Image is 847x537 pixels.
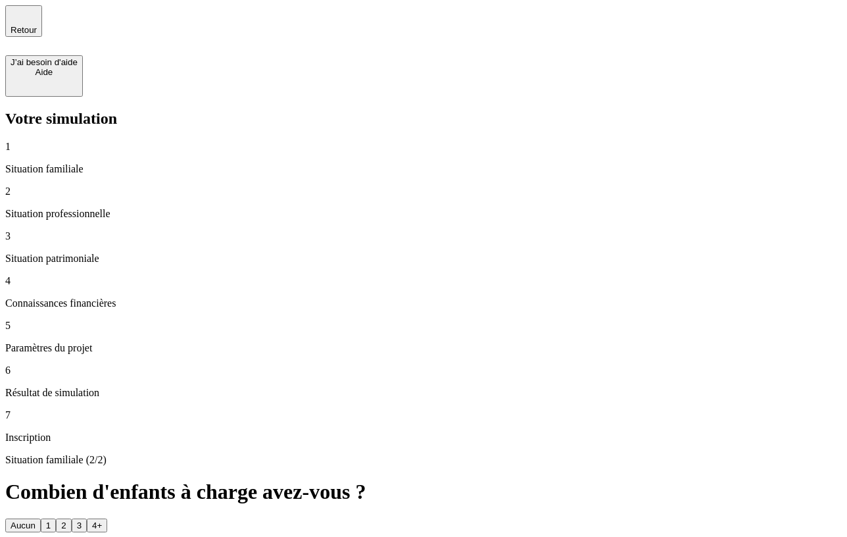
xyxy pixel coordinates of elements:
[5,519,41,532] button: Aucun
[72,519,87,532] button: 3
[5,141,842,153] p: 1
[5,208,842,220] p: Situation professionnelle
[11,521,36,530] div: Aucun
[5,320,842,332] p: 5
[92,521,102,530] div: 4+
[5,110,842,128] h2: Votre simulation
[87,519,107,532] button: 4+
[5,454,842,466] p: Situation familiale (2/2)
[5,163,842,175] p: Situation familiale
[5,409,842,421] p: 7
[5,432,842,444] p: Inscription
[11,67,78,77] div: Aide
[5,387,842,399] p: Résultat de simulation
[11,57,78,67] div: J’ai besoin d'aide
[11,25,37,35] span: Retour
[56,519,71,532] button: 2
[5,297,842,309] p: Connaissances financières
[61,521,66,530] div: 2
[41,519,56,532] button: 1
[5,230,842,242] p: 3
[5,480,842,504] h1: Combien d'enfants à charge avez-vous ?
[5,275,842,287] p: 4
[5,365,842,376] p: 6
[5,253,842,265] p: Situation patrimoniale
[5,186,842,197] p: 2
[5,55,83,97] button: J’ai besoin d'aideAide
[46,521,51,530] div: 1
[5,342,842,354] p: Paramètres du projet
[77,521,82,530] div: 3
[5,5,42,37] button: Retour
